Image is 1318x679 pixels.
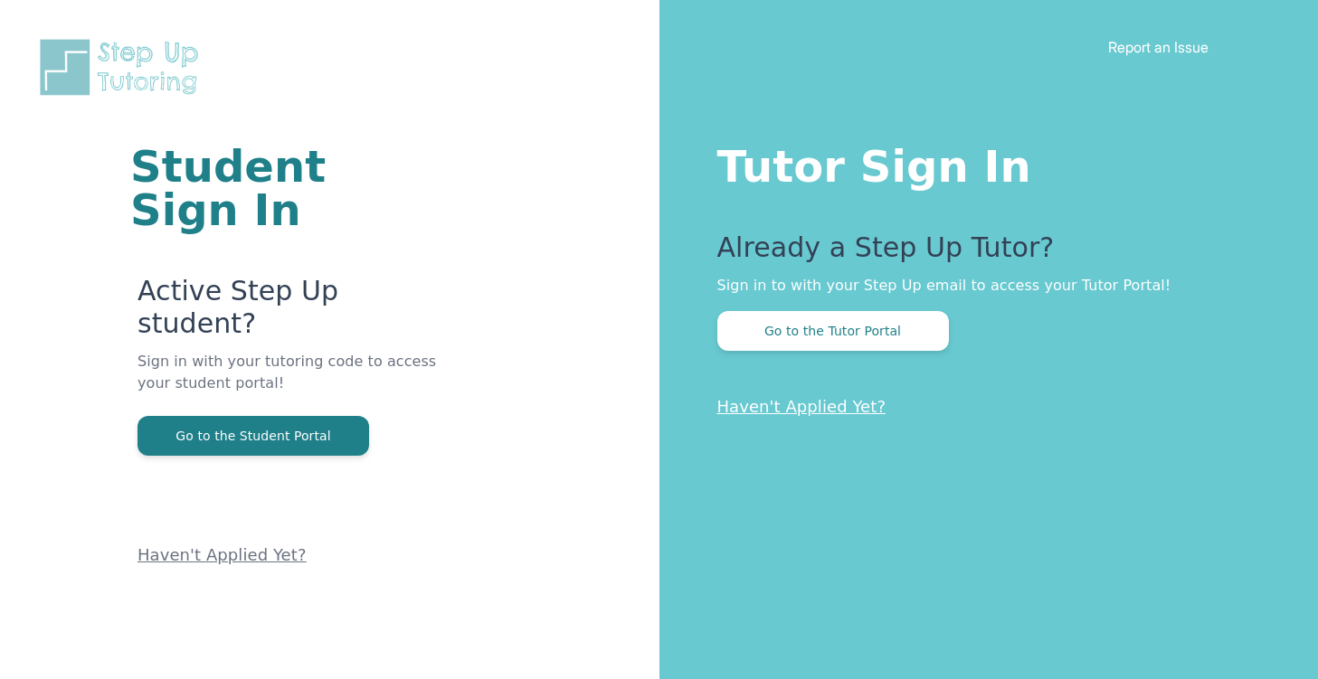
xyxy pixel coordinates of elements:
img: Step Up Tutoring horizontal logo [36,36,210,99]
button: Go to the Tutor Portal [717,311,949,351]
p: Already a Step Up Tutor? [717,231,1247,275]
a: Haven't Applied Yet? [717,397,887,416]
h1: Tutor Sign In [717,137,1247,188]
a: Report an Issue [1108,38,1209,56]
h1: Student Sign In [130,145,442,231]
p: Sign in to with your Step Up email to access your Tutor Portal! [717,275,1247,297]
a: Go to the Student Portal [137,427,369,444]
p: Sign in with your tutoring code to access your student portal! [137,351,442,416]
a: Go to the Tutor Portal [717,322,949,339]
button: Go to the Student Portal [137,416,369,456]
a: Haven't Applied Yet? [137,545,307,564]
p: Active Step Up student? [137,275,442,351]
